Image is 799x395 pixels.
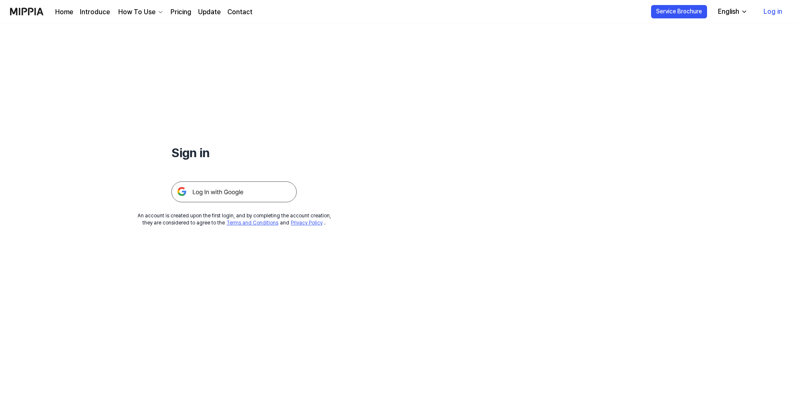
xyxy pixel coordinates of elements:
[137,212,331,227] div: An account is created upon the first login, and by completing the account creation, they are cons...
[291,220,323,226] a: Privacy Policy
[171,144,297,161] h1: Sign in
[716,7,741,17] div: English
[55,7,73,17] a: Home
[117,7,164,17] button: How To Use
[117,7,157,17] div: How To Use
[198,7,221,17] a: Update
[711,3,753,20] button: English
[80,7,110,17] a: Introduce
[171,181,297,202] img: 구글 로그인 버튼
[227,7,252,17] a: Contact
[226,220,278,226] a: Terms and Conditions
[170,7,191,17] a: Pricing
[651,5,707,18] button: Service Brochure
